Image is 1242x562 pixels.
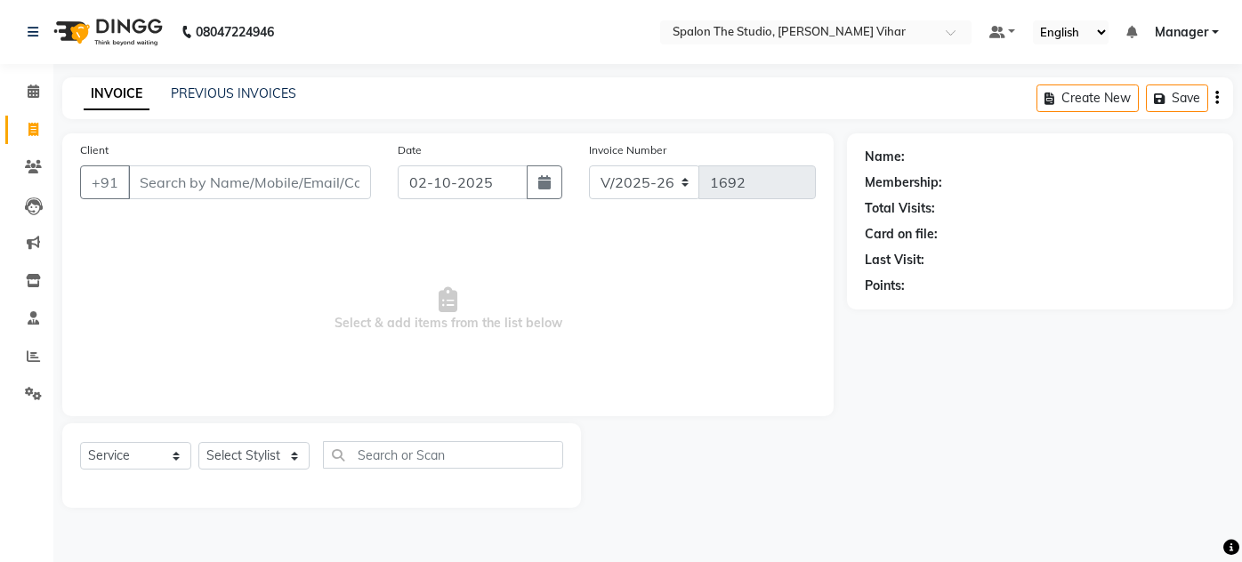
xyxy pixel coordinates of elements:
[589,142,666,158] label: Invoice Number
[84,78,149,110] a: INVOICE
[865,277,905,295] div: Points:
[398,142,422,158] label: Date
[80,142,109,158] label: Client
[1155,23,1208,42] span: Manager
[865,199,935,218] div: Total Visits:
[1036,84,1139,112] button: Create New
[80,221,816,398] span: Select & add items from the list below
[128,165,371,199] input: Search by Name/Mobile/Email/Code
[865,251,924,269] div: Last Visit:
[45,7,167,57] img: logo
[171,85,296,101] a: PREVIOUS INVOICES
[196,7,274,57] b: 08047224946
[80,165,130,199] button: +91
[865,225,938,244] div: Card on file:
[1146,84,1208,112] button: Save
[865,148,905,166] div: Name:
[865,173,942,192] div: Membership:
[323,441,563,469] input: Search or Scan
